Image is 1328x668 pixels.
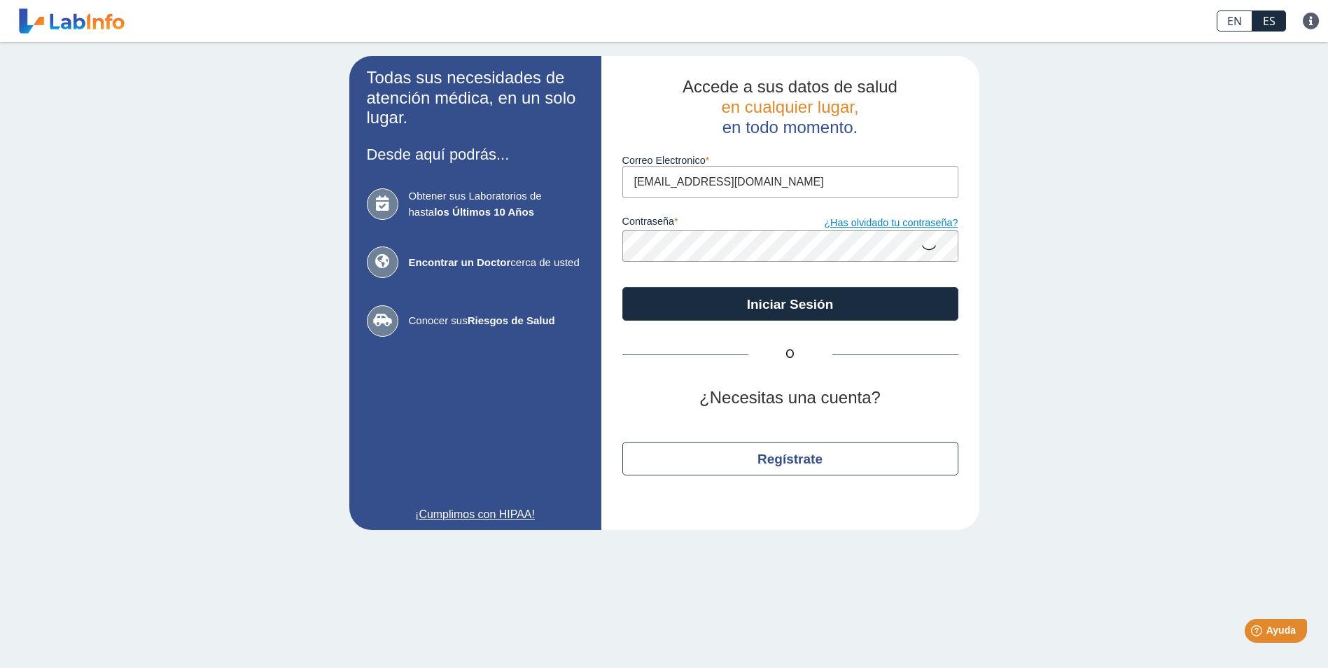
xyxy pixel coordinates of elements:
[722,118,858,137] span: en todo momento.
[683,77,897,96] span: Accede a sus datos de salud
[468,314,555,326] b: Riesgos de Salud
[721,97,858,116] span: en cualquier lugar,
[790,216,958,231] a: ¿Has olvidado tu contraseña?
[622,287,958,321] button: Iniciar Sesión
[409,256,511,268] b: Encontrar un Doctor
[434,206,534,218] b: los Últimos 10 Años
[1217,11,1252,32] a: EN
[622,155,958,166] label: Correo Electronico
[748,346,832,363] span: O
[622,216,790,231] label: contraseña
[367,68,584,128] h2: Todas sus necesidades de atención médica, en un solo lugar.
[622,442,958,475] button: Regístrate
[367,146,584,163] h3: Desde aquí podrás...
[622,388,958,408] h2: ¿Necesitas una cuenta?
[409,313,584,329] span: Conocer sus
[409,255,584,271] span: cerca de usted
[1252,11,1286,32] a: ES
[367,506,584,523] a: ¡Cumplimos con HIPAA!
[409,188,584,220] span: Obtener sus Laboratorios de hasta
[1203,613,1313,653] iframe: Help widget launcher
